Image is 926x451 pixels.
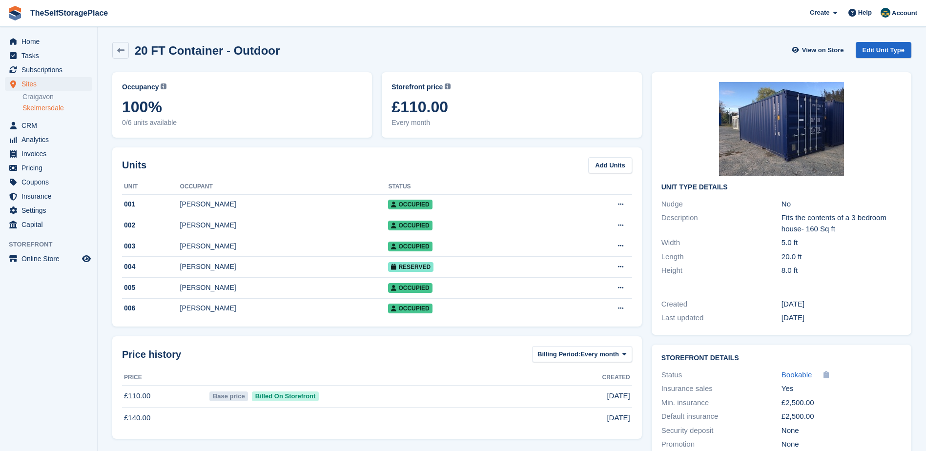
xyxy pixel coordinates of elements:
span: Help [858,8,872,18]
a: menu [5,252,92,266]
span: Home [21,35,80,48]
div: Yes [782,383,902,394]
span: Created [602,373,630,382]
span: Billed On Storefront [252,391,319,401]
span: CRM [21,119,80,132]
div: No [782,199,902,210]
span: Insurance [21,189,80,203]
div: Description [661,212,782,234]
div: [PERSON_NAME] [180,199,389,209]
span: View on Store [802,45,844,55]
span: Base price [209,391,248,401]
div: 005 [122,283,180,293]
span: Every month [580,349,619,359]
span: £110.00 [391,98,632,116]
a: Craigavon [22,92,92,102]
a: TheSelfStoragePlace [26,5,112,21]
span: Tasks [21,49,80,62]
div: Created [661,299,782,310]
h2: 20 FT Container - Outdoor [135,44,280,57]
span: Coupons [21,175,80,189]
a: menu [5,204,92,217]
a: menu [5,218,92,231]
a: Skelmersdale [22,103,92,113]
span: Occupied [388,200,432,209]
span: Settings [21,204,80,217]
div: 004 [122,262,180,272]
div: Insurance sales [661,383,782,394]
span: Storefront price [391,82,443,92]
div: 8.0 ft [782,265,902,276]
div: Last updated [661,312,782,324]
a: menu [5,35,92,48]
div: None [782,425,902,436]
div: 006 [122,303,180,313]
a: menu [5,63,92,77]
div: Fits the contents of a 3 bedroom house- 160 Sq ft [782,212,902,234]
td: £110.00 [122,385,207,407]
a: menu [5,189,92,203]
img: stora-icon-8386f47178a22dfd0bd8f6a31ec36ba5ce8667c1dd55bd0f319d3a0aa187defe.svg [8,6,22,20]
div: [DATE] [782,299,902,310]
div: Security deposit [661,425,782,436]
th: Price [122,370,207,386]
span: Storefront [9,240,97,249]
a: menu [5,175,92,189]
div: Height [661,265,782,276]
span: Sites [21,77,80,91]
span: Billing Period: [537,349,580,359]
a: Bookable [782,369,812,381]
th: Status [388,179,556,195]
span: Capital [21,218,80,231]
span: [DATE] [607,390,630,402]
span: Analytics [21,133,80,146]
span: Invoices [21,147,80,161]
span: [DATE] [607,412,630,424]
div: Default insurance [661,411,782,422]
div: [PERSON_NAME] [180,283,389,293]
span: Occupancy [122,82,159,92]
a: menu [5,133,92,146]
th: Unit [122,179,180,195]
div: [PERSON_NAME] [180,241,389,251]
a: menu [5,49,92,62]
div: 5.0 ft [782,237,902,248]
div: [PERSON_NAME] [180,303,389,313]
span: Reserved [388,262,433,272]
div: Min. insurance [661,397,782,409]
a: menu [5,119,92,132]
img: Gairoid [881,8,890,18]
td: £140.00 [122,407,207,429]
th: Occupant [180,179,389,195]
span: Occupied [388,221,432,230]
span: Every month [391,118,632,128]
a: menu [5,161,92,175]
div: 20.0 ft [782,251,902,263]
a: menu [5,77,92,91]
div: [PERSON_NAME] [180,262,389,272]
div: 002 [122,220,180,230]
h2: Unit Type details [661,184,902,191]
span: Online Store [21,252,80,266]
span: Bookable [782,370,812,379]
span: Create [810,8,829,18]
div: Nudge [661,199,782,210]
span: Pricing [21,161,80,175]
a: Add Units [588,157,632,173]
h2: Units [122,158,146,172]
div: Length [661,251,782,263]
div: Width [661,237,782,248]
button: Billing Period: Every month [532,346,632,362]
span: 0/6 units available [122,118,362,128]
span: Occupied [388,242,432,251]
div: Promotion [661,439,782,450]
a: menu [5,147,92,161]
span: Account [892,8,917,18]
span: Price history [122,347,181,362]
div: [DATE] [782,312,902,324]
div: £2,500.00 [782,397,902,409]
a: Preview store [81,253,92,265]
div: £2,500.00 [782,411,902,422]
span: Subscriptions [21,63,80,77]
div: 001 [122,199,180,209]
